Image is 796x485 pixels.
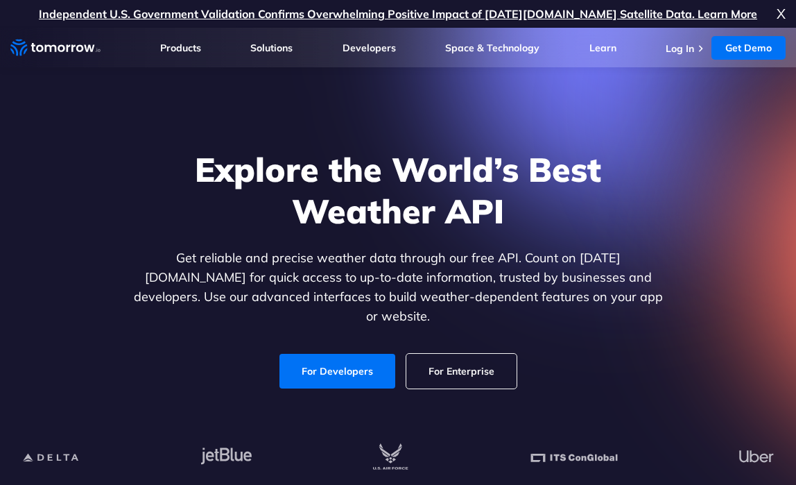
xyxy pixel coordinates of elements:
[160,42,201,54] a: Products
[711,36,786,60] a: Get Demo
[10,37,101,58] a: Home link
[130,148,666,232] h1: Explore the World’s Best Weather API
[279,354,395,389] a: For Developers
[589,42,616,54] a: Learn
[343,42,396,54] a: Developers
[130,248,666,326] p: Get reliable and precise weather data through our free API. Count on [DATE][DOMAIN_NAME] for quic...
[406,354,517,389] a: For Enterprise
[39,7,757,21] a: Independent U.S. Government Validation Confirms Overwhelming Positive Impact of [DATE][DOMAIN_NAM...
[250,42,293,54] a: Solutions
[445,42,539,54] a: Space & Technology
[666,42,694,55] a: Log In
